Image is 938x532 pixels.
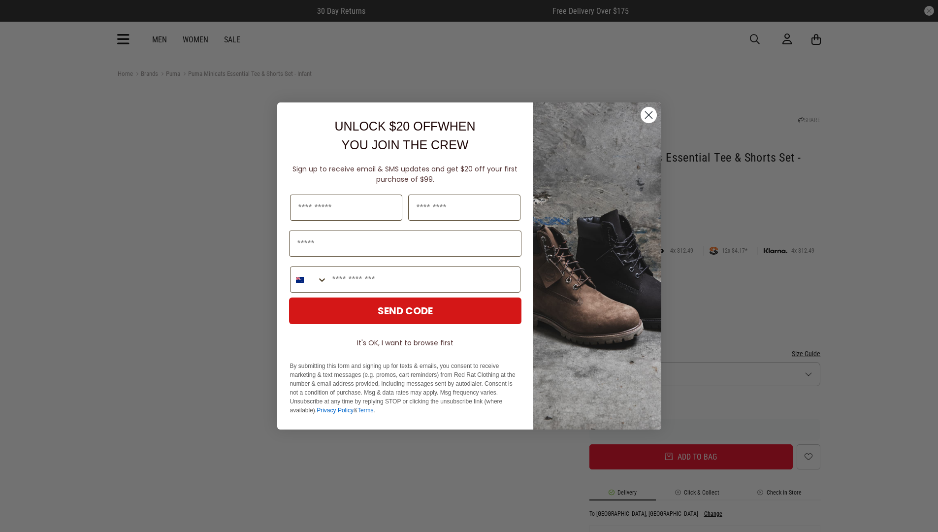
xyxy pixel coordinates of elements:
span: YOU JOIN THE CREW [342,138,469,152]
img: f7662613-148e-4c88-9575-6c6b5b55a647.jpeg [533,102,661,430]
a: Privacy Policy [317,407,354,414]
span: UNLOCK $20 OFF [334,119,438,133]
input: First Name [290,195,402,221]
img: New Zealand [296,276,304,284]
span: WHEN [438,119,475,133]
p: By submitting this form and signing up for texts & emails, you consent to receive marketing & tex... [290,362,520,415]
button: SEND CODE [289,298,521,324]
button: Open LiveChat chat widget [8,4,37,33]
button: Close dialog [640,106,657,124]
a: Terms [357,407,374,414]
button: Search Countries [291,267,327,292]
button: It's OK, I want to browse first [289,334,521,352]
input: Email [289,231,521,257]
span: Sign up to receive email & SMS updates and get $20 off your first purchase of $99. [292,164,518,184]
